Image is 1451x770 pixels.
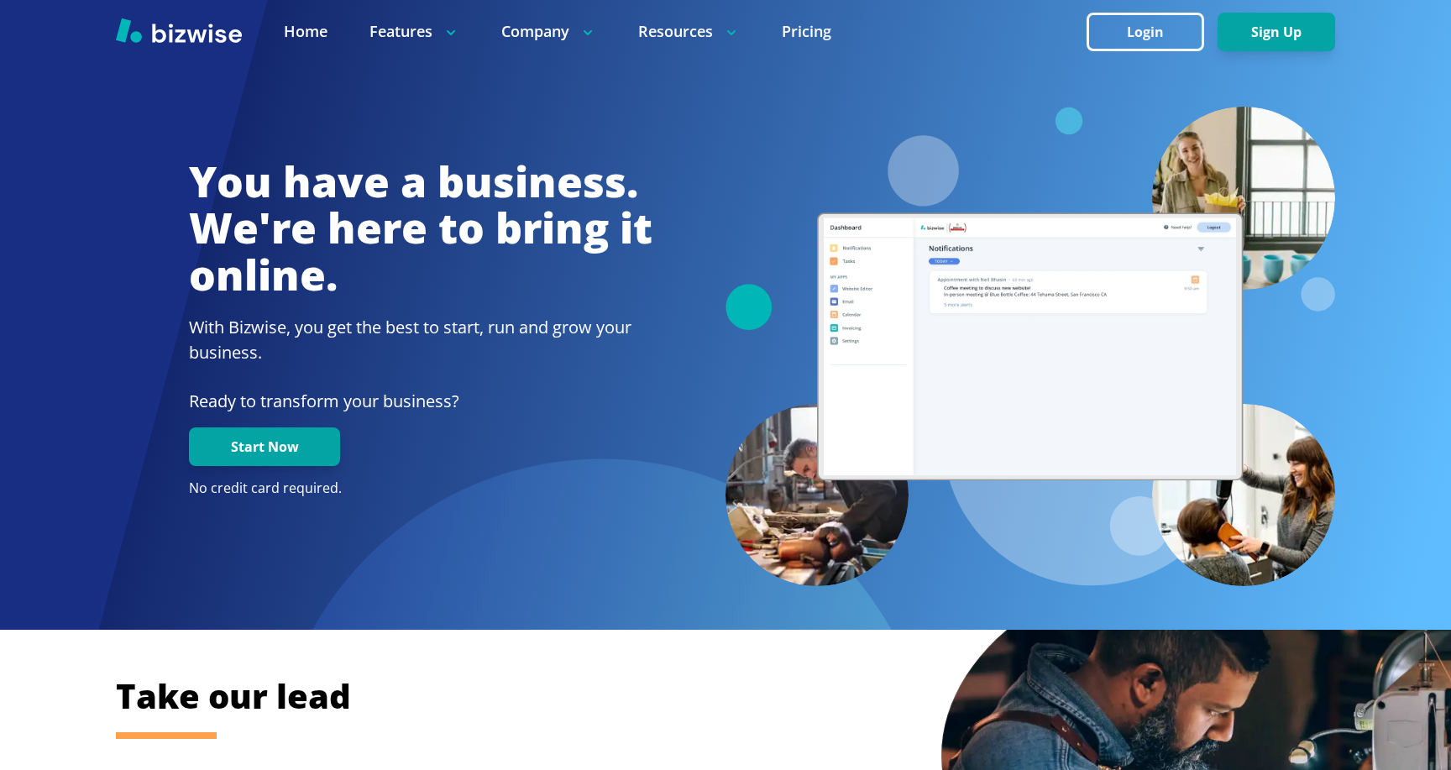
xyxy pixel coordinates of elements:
[189,389,652,414] p: Ready to transform your business?
[1218,13,1335,51] button: Sign Up
[369,21,459,42] p: Features
[1087,13,1204,51] button: Login
[189,315,652,365] h2: With Bizwise, you get the best to start, run and grow your business.
[1218,24,1335,40] a: Sign Up
[284,21,327,42] a: Home
[189,427,340,466] button: Start Now
[189,439,340,455] a: Start Now
[116,18,242,43] img: Bizwise Logo
[782,21,831,42] a: Pricing
[189,159,652,299] h1: You have a business. We're here to bring it online.
[189,479,652,498] p: No credit card required.
[116,673,1335,719] h2: Take our lead
[638,21,740,42] p: Resources
[1087,24,1218,40] a: Login
[501,21,596,42] p: Company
